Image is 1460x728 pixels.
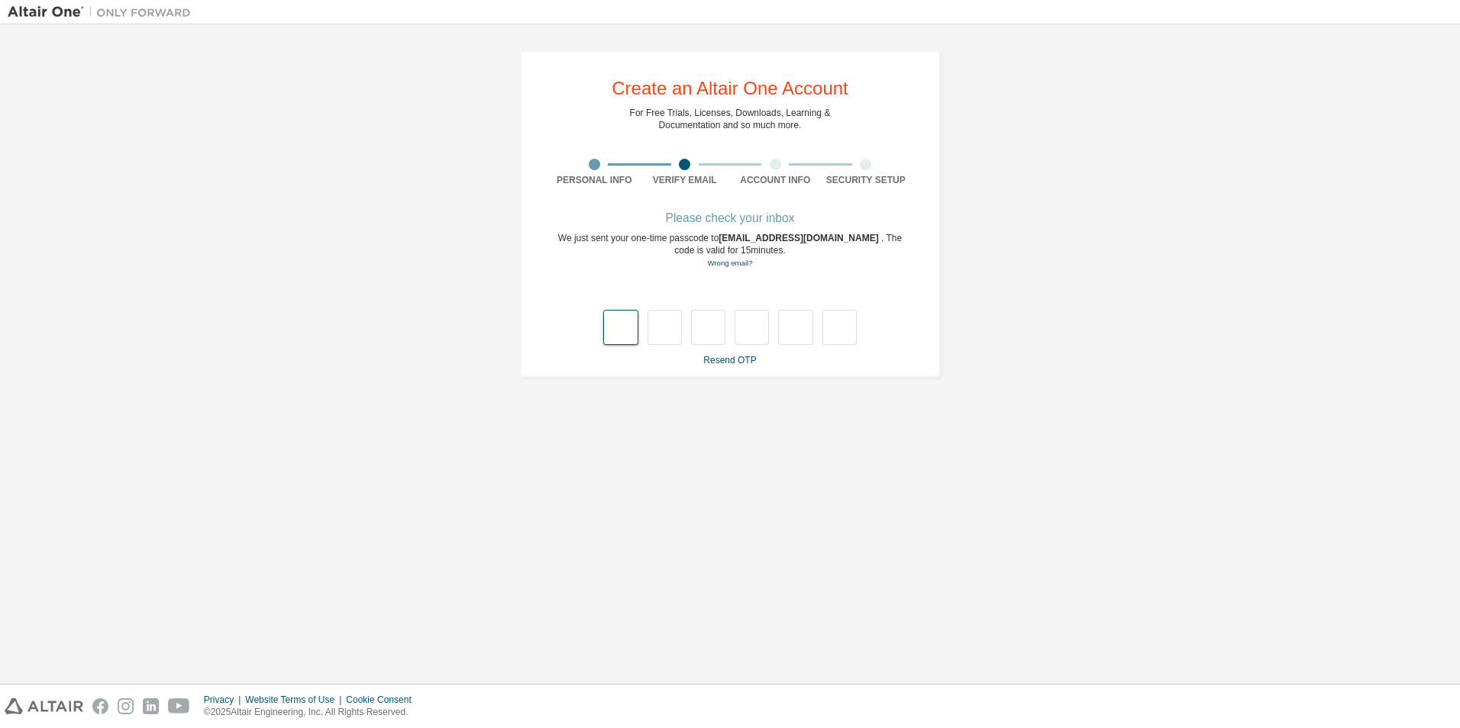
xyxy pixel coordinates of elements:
[204,694,245,706] div: Privacy
[630,107,831,131] div: For Free Trials, Licenses, Downloads, Learning & Documentation and so much more.
[707,259,752,267] a: Go back to the registration form
[703,355,756,366] a: Resend OTP
[118,698,134,714] img: instagram.svg
[204,706,421,719] p: © 2025 Altair Engineering, Inc. All Rights Reserved.
[245,694,346,706] div: Website Terms of Use
[143,698,159,714] img: linkedin.svg
[92,698,108,714] img: facebook.svg
[5,698,83,714] img: altair_logo.svg
[346,694,420,706] div: Cookie Consent
[719,233,881,243] span: [EMAIL_ADDRESS][DOMAIN_NAME]
[821,174,912,186] div: Security Setup
[549,232,911,269] div: We just sent your one-time passcode to . The code is valid for 15 minutes.
[549,214,911,223] div: Please check your inbox
[8,5,199,20] img: Altair One
[168,698,190,714] img: youtube.svg
[549,174,640,186] div: Personal Info
[730,174,821,186] div: Account Info
[612,79,848,98] div: Create an Altair One Account
[640,174,731,186] div: Verify Email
